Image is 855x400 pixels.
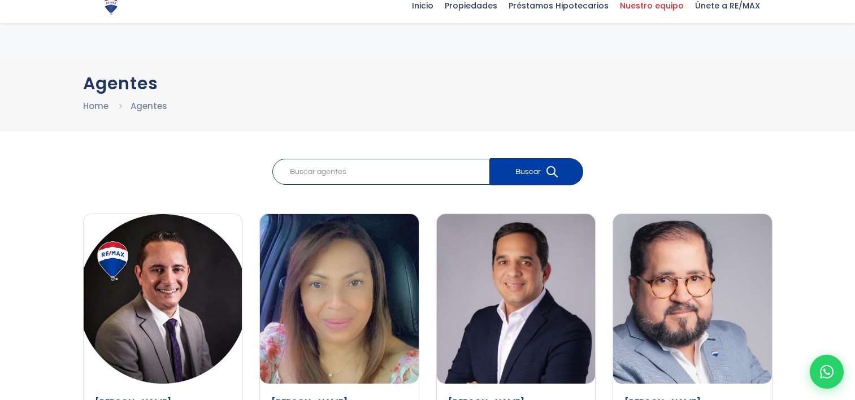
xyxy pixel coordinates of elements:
[490,158,583,185] button: Buscar
[272,159,490,185] input: Buscar agentes
[83,73,772,93] h1: Agentes
[83,100,108,112] a: Home
[84,214,242,384] img: Abrahan Batista
[437,214,596,384] img: Alberto Bogaert
[260,214,419,384] img: Aida Franco
[613,214,772,384] img: Alberto Francis
[131,99,167,113] li: Agentes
